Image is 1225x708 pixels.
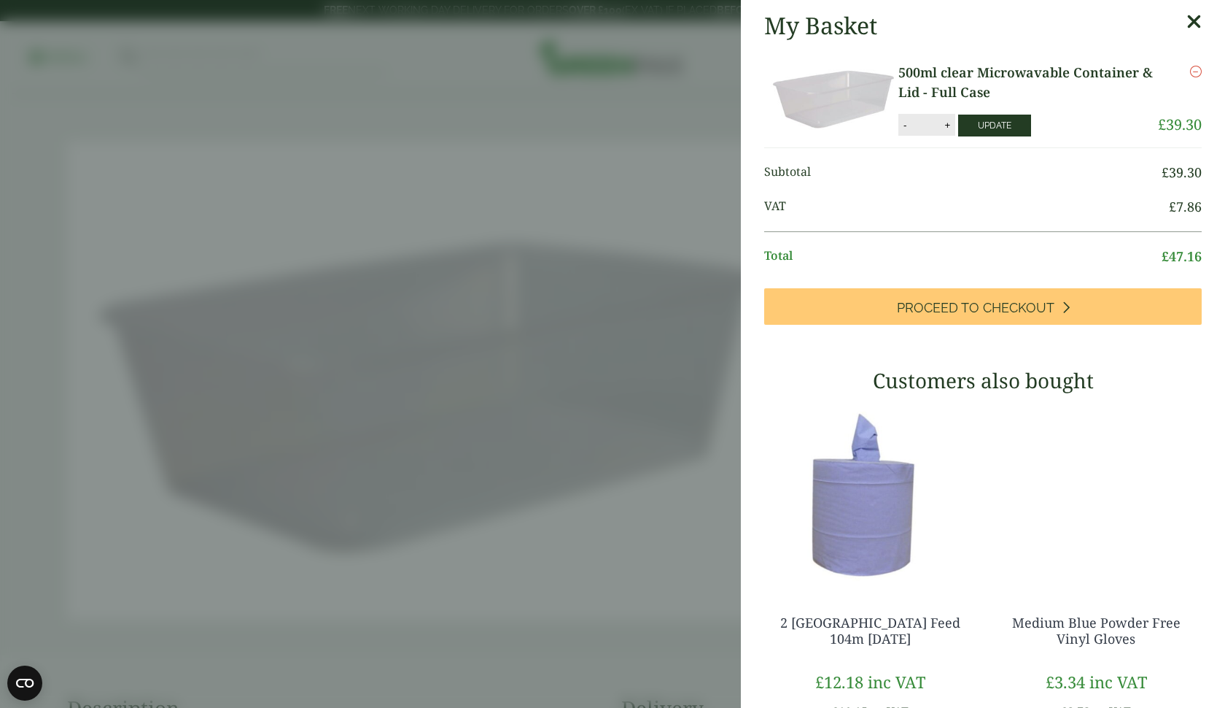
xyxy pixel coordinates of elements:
[1158,115,1202,134] bdi: 39.30
[1162,247,1202,265] bdi: 47.16
[1162,247,1169,265] span: £
[1169,198,1176,215] span: £
[940,119,954,131] button: +
[764,369,1202,393] h3: Customers also bought
[764,197,1169,217] span: VAT
[7,666,42,701] button: Open CMP widget
[1012,614,1181,647] a: Medium Blue Powder Free Vinyl Gloves
[815,671,863,693] bdi: 12.18
[764,163,1162,182] span: Subtotal
[1162,163,1202,181] bdi: 39.30
[815,671,824,693] span: £
[897,300,1054,316] span: Proceed to Checkout
[1162,163,1169,181] span: £
[764,288,1202,325] a: Proceed to Checkout
[1046,671,1085,693] bdi: 3.34
[1046,671,1054,693] span: £
[1169,198,1202,215] bdi: 7.86
[958,115,1031,136] button: Update
[764,12,877,39] h2: My Basket
[1089,671,1147,693] span: inc VAT
[1190,63,1202,80] a: Remove this item
[780,614,960,647] a: 2 [GEOGRAPHIC_DATA] Feed 104m [DATE]
[764,247,1162,266] span: Total
[764,404,976,586] img: 3630017-2-Ply-Blue-Centre-Feed-104m
[868,671,925,693] span: inc VAT
[1158,115,1166,134] span: £
[899,119,911,131] button: -
[898,63,1158,102] a: 500ml clear Microwavable Container & Lid - Full Case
